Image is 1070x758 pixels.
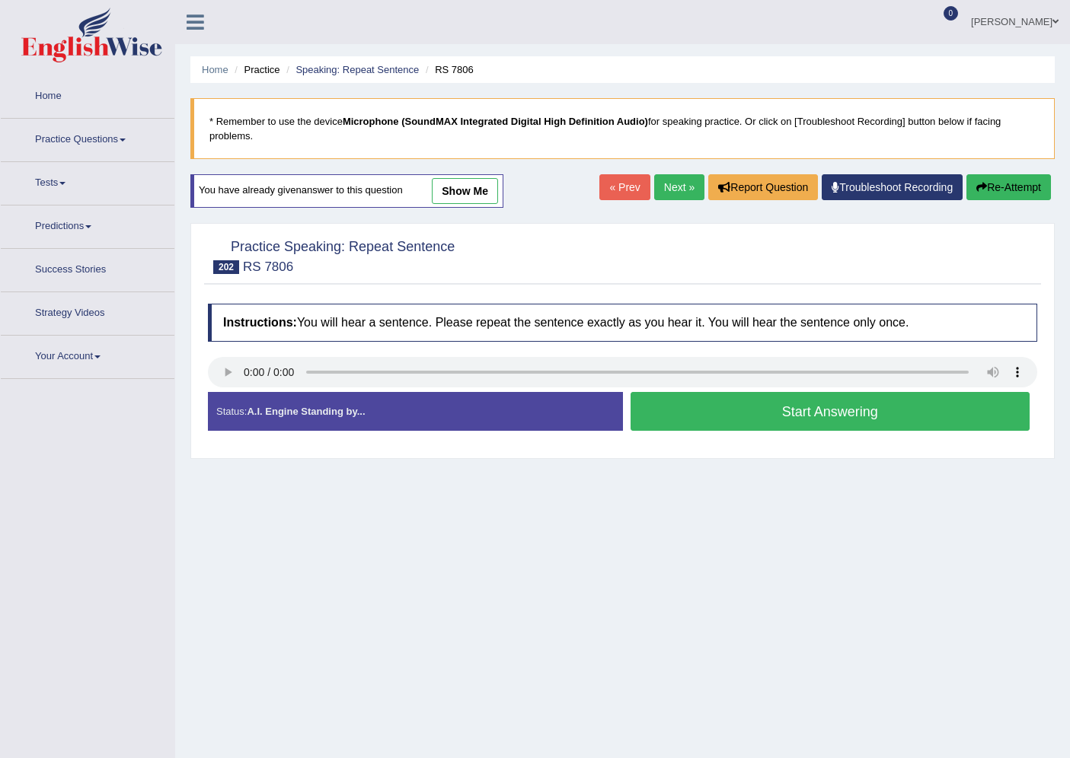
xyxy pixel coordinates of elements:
[1,205,174,244] a: Predictions
[343,116,648,127] b: Microphone (SoundMAX Integrated Digital High Definition Audio)
[1,336,174,374] a: Your Account
[1,119,174,157] a: Practice Questions
[422,62,474,77] li: RS 7806
[190,98,1055,159] blockquote: * Remember to use the device for speaking practice. Or click on [Troubleshoot Recording] button b...
[243,260,293,274] small: RS 7806
[944,6,959,21] span: 0
[1,75,174,113] a: Home
[208,304,1037,342] h4: You will hear a sentence. Please repeat the sentence exactly as you hear it. You will hear the se...
[966,174,1051,200] button: Re-Attempt
[295,64,419,75] a: Speaking: Repeat Sentence
[208,236,455,274] h2: Practice Speaking: Repeat Sentence
[631,392,1030,431] button: Start Answering
[190,174,503,208] div: You have already given answer to this question
[202,64,228,75] a: Home
[213,260,239,274] span: 202
[1,292,174,330] a: Strategy Videos
[599,174,650,200] a: « Prev
[1,249,174,287] a: Success Stories
[247,406,365,417] strong: A.I. Engine Standing by...
[822,174,963,200] a: Troubleshoot Recording
[231,62,279,77] li: Practice
[654,174,704,200] a: Next »
[1,162,174,200] a: Tests
[223,316,297,329] b: Instructions:
[708,174,818,200] button: Report Question
[208,392,623,431] div: Status:
[432,178,498,204] a: show me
